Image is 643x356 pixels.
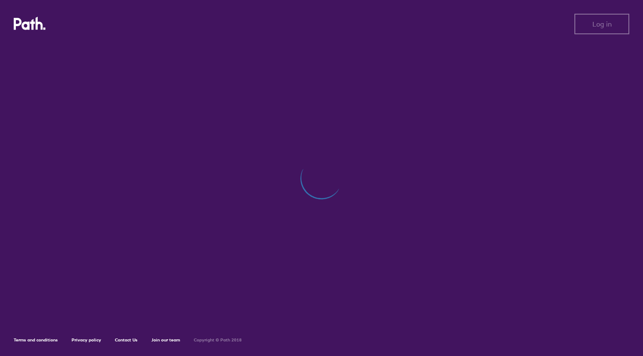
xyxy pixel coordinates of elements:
[574,14,629,34] button: Log in
[194,338,242,343] h6: Copyright © Path 2018
[72,337,101,343] a: Privacy policy
[151,337,180,343] a: Join our team
[592,20,612,28] span: Log in
[14,337,58,343] a: Terms and conditions
[115,337,138,343] a: Contact Us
